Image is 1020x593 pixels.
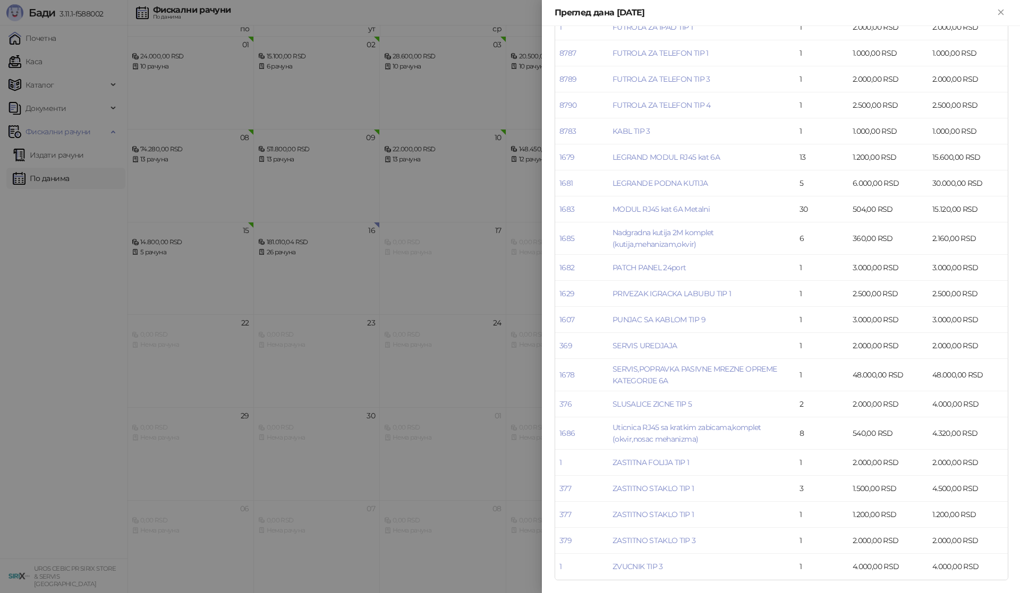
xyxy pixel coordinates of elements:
[795,281,848,307] td: 1
[994,6,1007,19] button: Close
[613,423,761,444] a: Uticnica RJ45 sa kratkim zabicama,komplet (okvir,nosac mehanizma)
[928,14,1008,40] td: 2.000,00 RSD
[848,92,928,118] td: 2.500,00 RSD
[613,22,693,32] a: FUTROLA ZA IPAD TIP 1
[848,196,928,222] td: 504,00 RSD
[928,222,1008,255] td: 2.160,00 RSD
[795,333,848,359] td: 1
[559,428,575,438] a: 1686
[848,222,928,255] td: 360,00 RSD
[795,417,848,450] td: 8
[559,510,571,519] a: 377
[795,196,848,222] td: 30
[613,536,696,545] a: ZASTITNO STAKLO TIP 3
[795,359,848,391] td: 1
[613,289,731,298] a: PRIVEZAK IGRACKA LABUBU TIP 1
[613,204,710,214] a: MODUL RJ45 kat 6A Metalni
[928,476,1008,502] td: 4.500,00 RSD
[613,484,694,493] a: ZASTITNO STAKLO TIP 1
[928,528,1008,554] td: 2.000,00 RSD
[613,562,663,571] a: ZVUCNIK TIP 3
[795,502,848,528] td: 1
[795,14,848,40] td: 1
[559,48,576,58] a: 8787
[928,92,1008,118] td: 2.500,00 RSD
[559,484,571,493] a: 377
[928,333,1008,359] td: 2.000,00 RSD
[559,22,562,32] a: 1
[848,333,928,359] td: 2.000,00 RSD
[928,40,1008,66] td: 1.000,00 RSD
[928,307,1008,333] td: 3.000,00 RSD
[795,554,848,580] td: 1
[559,458,562,467] a: 1
[613,178,708,188] a: LEGRANDE PODNA KUTIJA
[848,307,928,333] td: 3.000,00 RSD
[559,234,574,243] a: 1685
[848,170,928,196] td: 6.000,00 RSD
[559,562,562,571] a: 1
[559,263,574,272] a: 1682
[559,370,574,380] a: 1678
[559,536,572,545] a: 379
[848,255,928,281] td: 3.000,00 RSD
[559,100,576,110] a: 8790
[848,528,928,554] td: 2.000,00 RSD
[613,458,690,467] a: ZASTITNA FOLIJA TIP 1
[559,152,574,162] a: 1679
[928,144,1008,170] td: 15.600,00 RSD
[613,263,686,272] a: PATCH PANEL 24port
[848,391,928,417] td: 2.000,00 RSD
[928,196,1008,222] td: 15.120,00 RSD
[613,100,711,110] a: FUTROLA ZA TELEFON TIP 4
[613,126,650,136] a: KABL TIP 3
[795,222,848,255] td: 6
[795,170,848,196] td: 5
[848,281,928,307] td: 2.500,00 RSD
[848,66,928,92] td: 2.000,00 RSD
[795,144,848,170] td: 13
[928,554,1008,580] td: 4.000,00 RSD
[848,417,928,450] td: 540,00 RSD
[928,118,1008,144] td: 1.000,00 RSD
[613,152,720,162] a: LEGRAND MODUL RJ45 kat 6A
[928,170,1008,196] td: 30.000,00 RSD
[848,118,928,144] td: 1.000,00 RSD
[613,399,692,409] a: SLUSALICE ZICNE TIP 5
[555,6,994,19] div: Преглед дана [DATE]
[795,255,848,281] td: 1
[848,359,928,391] td: 48.000,00 RSD
[795,66,848,92] td: 1
[795,307,848,333] td: 1
[559,178,573,188] a: 1681
[848,476,928,502] td: 1.500,00 RSD
[848,554,928,580] td: 4.000,00 RSD
[848,450,928,476] td: 2.000,00 RSD
[795,450,848,476] td: 1
[795,92,848,118] td: 1
[559,341,572,350] a: 369
[928,281,1008,307] td: 2.500,00 RSD
[928,66,1008,92] td: 2.000,00 RSD
[795,40,848,66] td: 1
[613,74,710,84] a: FUTROLA ZA TELEFON TIP 3
[928,359,1008,391] td: 48.000,00 RSD
[928,255,1008,281] td: 3.000,00 RSD
[613,315,705,324] a: PUNJAC SA KABLOM TIP 9
[848,40,928,66] td: 1.000,00 RSD
[559,289,574,298] a: 1629
[559,204,574,214] a: 1683
[559,399,572,409] a: 376
[559,74,576,84] a: 8789
[613,48,709,58] a: FUTROLA ZA TELEFON TIP 1
[928,417,1008,450] td: 4.320,00 RSD
[795,391,848,417] td: 2
[613,510,694,519] a: ZASTITNO STAKLO TIP 1
[848,502,928,528] td: 1.200,00 RSD
[795,118,848,144] td: 1
[795,528,848,554] td: 1
[928,391,1008,417] td: 4.000,00 RSD
[613,228,714,249] a: Nadgradna kutija 2M komplet (kutija,mehanizam,okvir)
[928,450,1008,476] td: 2.000,00 RSD
[613,341,677,350] a: SERVIS UREDJAJA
